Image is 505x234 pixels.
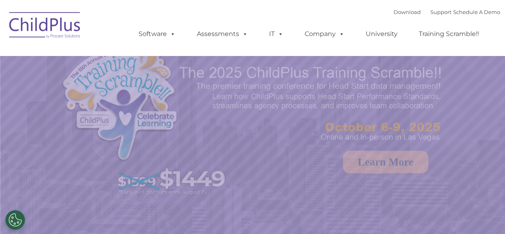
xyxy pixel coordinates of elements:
a: IT [261,26,291,42]
font: | [394,9,500,15]
a: Company [297,26,353,42]
a: Schedule A Demo [453,9,500,15]
a: Software [131,26,184,42]
a: Training Scramble!! [411,26,487,42]
button: Cookies Settings [5,210,25,230]
img: ChildPlus by Procare Solutions [5,6,85,46]
a: Support [430,9,452,15]
a: Learn More [343,151,428,173]
a: Assessments [189,26,256,42]
a: University [358,26,406,42]
a: Download [394,9,421,15]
